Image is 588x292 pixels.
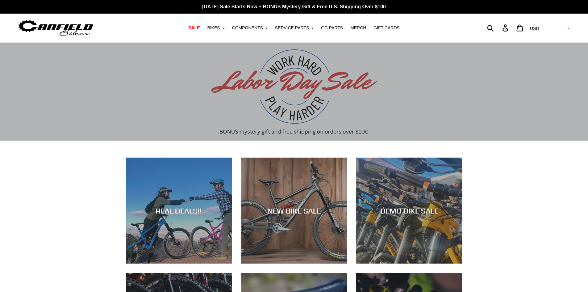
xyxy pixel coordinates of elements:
a: GG PARTS [318,24,346,32]
a: DEMO BIKE SALE [356,158,462,264]
div: NEW BIKE SALE [241,206,347,215]
span: SALE [188,25,200,31]
div: DEMO BIKE SALE [356,206,462,215]
span: BIKES [207,25,220,31]
a: MERCH [347,24,369,32]
a: SALE [185,24,203,32]
span: COMPONENTS [232,25,263,31]
a: REAL DEALS!! [126,158,232,264]
span: SERVICE PARTS [275,25,309,31]
img: Canfield Bikes [17,18,94,38]
a: GIFT CARDS [370,24,403,32]
input: Search [490,21,506,35]
button: COMPONENTS [229,24,271,32]
span: GG PARTS [321,25,343,31]
button: BIKES [204,24,227,32]
div: REAL DEALS!! [126,206,232,215]
span: GIFT CARDS [373,25,400,31]
a: NEW BIKE SALE [241,158,347,264]
span: MERCH [350,25,366,31]
button: SERVICE PARTS [272,24,317,32]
